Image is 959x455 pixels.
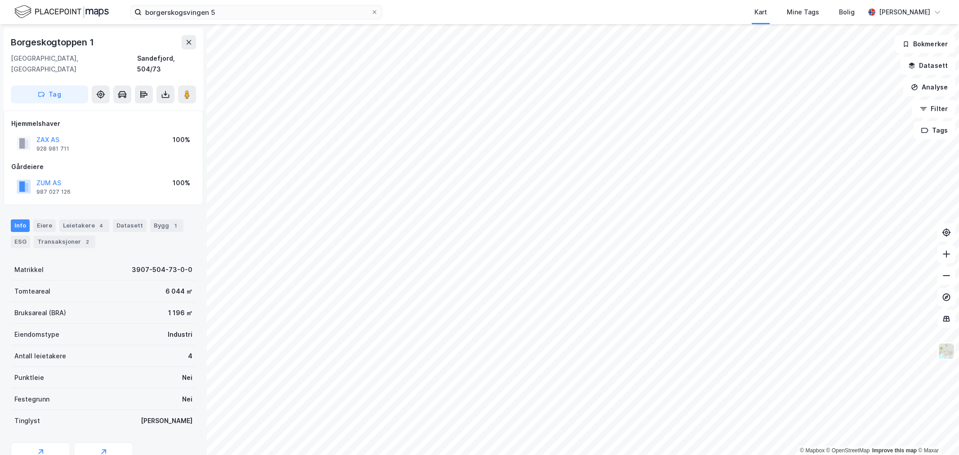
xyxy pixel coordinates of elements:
div: Matrikkel [14,264,44,275]
div: ESG [11,236,30,248]
input: Søk på adresse, matrikkel, gårdeiere, leietakere eller personer [142,5,371,19]
div: Info [11,219,30,232]
button: Bokmerker [895,35,955,53]
button: Tags [914,121,955,139]
button: Datasett [901,57,955,75]
div: 4 [188,351,192,361]
div: 928 981 711 [36,145,69,152]
div: Kontrollprogram for chat [914,412,959,455]
div: Industri [168,329,192,340]
div: Bruksareal (BRA) [14,308,66,318]
div: Gårdeiere [11,161,196,172]
div: Antall leietakere [14,351,66,361]
div: Nei [182,394,192,405]
div: 1 [171,221,180,230]
div: Tomteareal [14,286,50,297]
a: OpenStreetMap [826,447,870,454]
div: Tinglyst [14,415,40,426]
div: Punktleie [14,372,44,383]
button: Analyse [903,78,955,96]
div: Borgeskogtoppen 1 [11,35,96,49]
div: 4 [97,221,106,230]
div: [PERSON_NAME] [879,7,930,18]
div: Datasett [113,219,147,232]
a: Improve this map [872,447,917,454]
div: Leietakere [59,219,109,232]
div: 100% [173,134,190,145]
div: [GEOGRAPHIC_DATA], [GEOGRAPHIC_DATA] [11,53,137,75]
div: Kart [754,7,767,18]
a: Mapbox [800,447,825,454]
button: Filter [912,100,955,118]
div: 1 196 ㎡ [168,308,192,318]
div: [PERSON_NAME] [141,415,192,426]
div: Hjemmelshaver [11,118,196,129]
div: Eiendomstype [14,329,59,340]
div: Mine Tags [787,7,819,18]
iframe: Chat Widget [914,412,959,455]
div: Eiere [33,219,56,232]
button: Tag [11,85,88,103]
div: 3907-504-73-0-0 [132,264,192,275]
div: Festegrunn [14,394,49,405]
div: Bygg [150,219,183,232]
img: Z [938,343,955,360]
div: Bolig [839,7,855,18]
div: Transaksjoner [34,236,95,248]
div: 2 [83,237,92,246]
div: 987 027 126 [36,188,71,196]
img: logo.f888ab2527a4732fd821a326f86c7f29.svg [14,4,109,20]
div: 6 044 ㎡ [165,286,192,297]
div: Nei [182,372,192,383]
div: Sandefjord, 504/73 [137,53,196,75]
div: 100% [173,178,190,188]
